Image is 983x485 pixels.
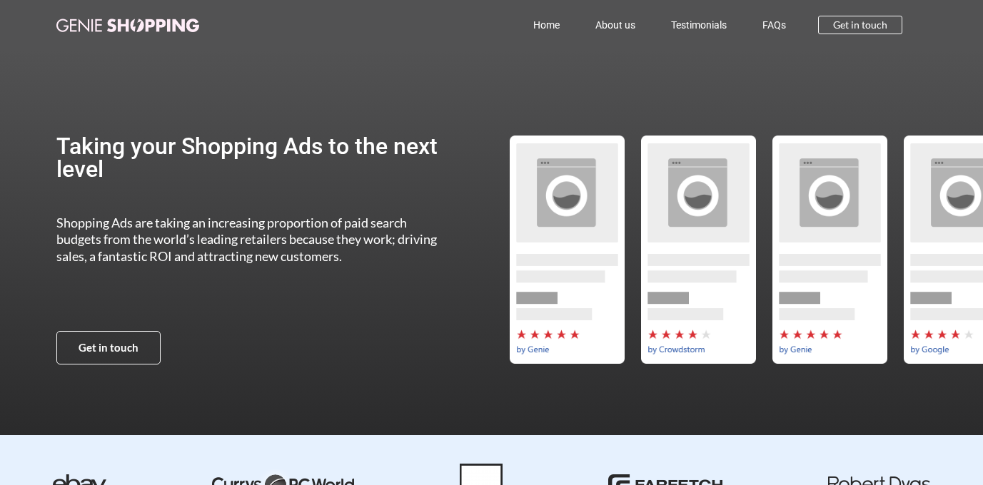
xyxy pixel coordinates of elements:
a: FAQs [745,9,804,41]
div: 2 / 5 [632,136,764,364]
span: Get in touch [79,342,138,353]
div: by-genie [501,136,632,364]
span: Shopping Ads are taking an increasing proportion of paid search budgets from the world’s leading ... [56,215,437,264]
div: 3 / 5 [764,136,895,364]
div: 1 / 5 [501,136,632,364]
a: Get in touch [818,16,902,34]
img: genie-shopping-logo [56,19,199,32]
h2: Taking your Shopping Ads to the next level [56,135,451,180]
a: Testimonials [653,9,745,41]
div: by-crowdstorm [632,136,764,364]
span: Get in touch [833,20,887,30]
nav: Menu [262,9,805,41]
a: Home [515,9,578,41]
div: by-genie [764,136,895,364]
a: About us [578,9,653,41]
a: Get in touch [56,331,161,364]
